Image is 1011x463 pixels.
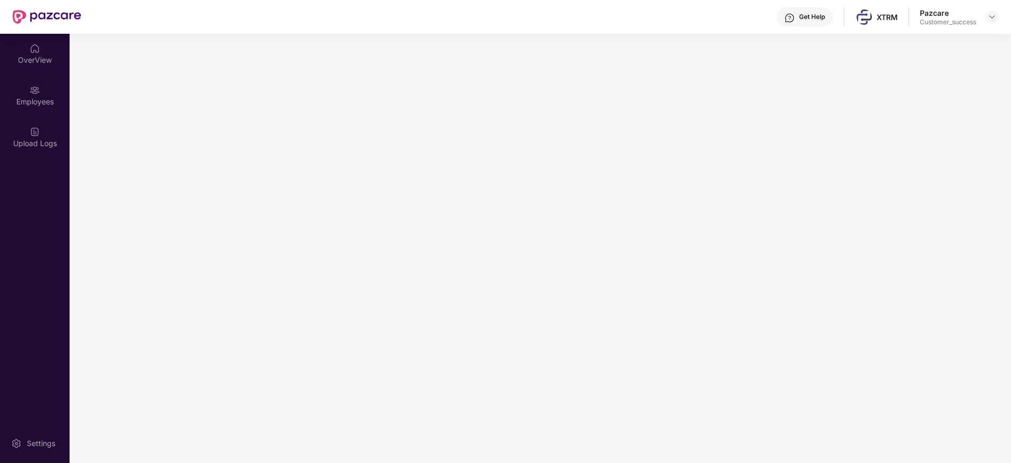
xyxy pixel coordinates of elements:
img: svg+xml;base64,PHN2ZyBpZD0iU2V0dGluZy0yMHgyMCIgeG1sbnM9Imh0dHA6Ly93d3cudzMub3JnLzIwMDAvc3ZnIiB3aW... [11,438,22,449]
img: svg+xml;base64,PHN2ZyBpZD0iVXBsb2FkX0xvZ3MiIGRhdGEtbmFtZT0iVXBsb2FkIExvZ3MiIHhtbG5zPSJodHRwOi8vd3... [30,127,40,137]
div: Get Help [799,13,825,21]
img: New Pazcare Logo [13,10,81,24]
div: XTRM [877,12,898,22]
div: Customer_success [920,18,976,26]
img: svg+xml;base64,PHN2ZyBpZD0iSG9tZSIgeG1sbnM9Imh0dHA6Ly93d3cudzMub3JnLzIwMDAvc3ZnIiB3aWR0aD0iMjAiIG... [30,43,40,54]
img: xtrm-logo.png [857,9,872,25]
img: svg+xml;base64,PHN2ZyBpZD0iRW1wbG95ZWVzIiB4bWxucz0iaHR0cDovL3d3dy53My5vcmcvMjAwMC9zdmciIHdpZHRoPS... [30,85,40,95]
div: Pazcare [920,8,976,18]
img: svg+xml;base64,PHN2ZyBpZD0iSGVscC0zMngzMiIgeG1sbnM9Imh0dHA6Ly93d3cudzMub3JnLzIwMDAvc3ZnIiB3aWR0aD... [784,13,795,23]
img: svg+xml;base64,PHN2ZyBpZD0iRHJvcGRvd24tMzJ4MzIiIHhtbG5zPSJodHRwOi8vd3d3LnczLm9yZy8yMDAwL3N2ZyIgd2... [988,13,996,21]
div: Settings [24,438,59,449]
